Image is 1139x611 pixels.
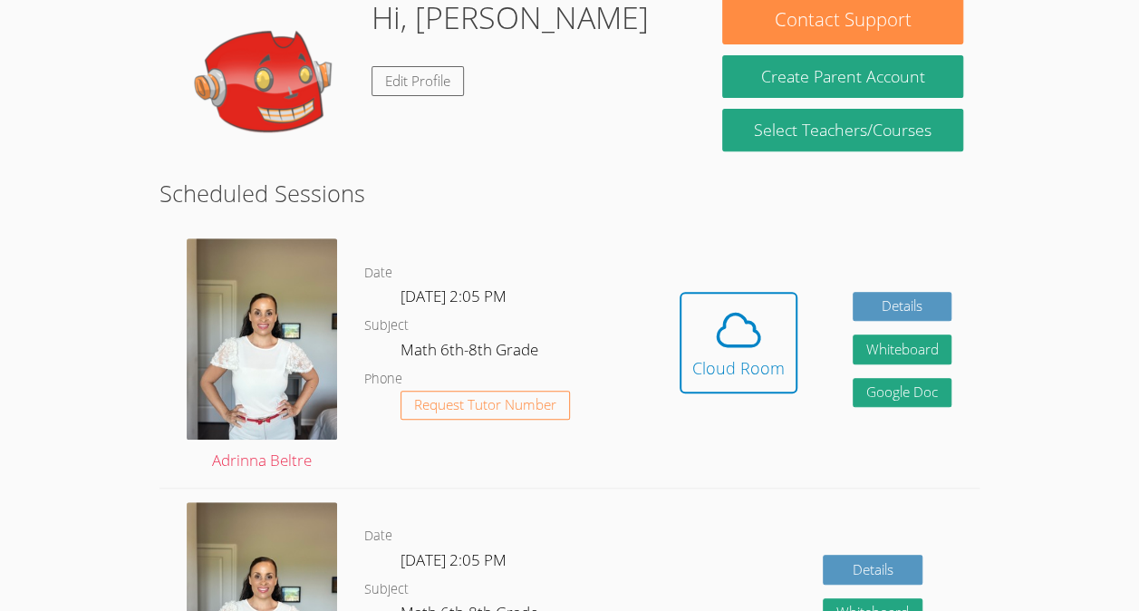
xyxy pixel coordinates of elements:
[853,378,952,408] a: Google Doc
[401,391,570,421] button: Request Tutor Number
[159,176,980,210] h2: Scheduled Sessions
[401,337,542,368] dd: Math 6th-8th Grade
[823,555,922,585] a: Details
[680,292,797,393] button: Cloud Room
[722,55,962,98] button: Create Parent Account
[692,355,785,381] div: Cloud Room
[364,262,392,285] dt: Date
[853,335,952,364] button: Whiteboard
[401,549,507,570] span: [DATE] 2:05 PM
[853,292,952,322] a: Details
[401,286,507,306] span: [DATE] 2:05 PM
[364,578,409,601] dt: Subject
[364,368,402,391] dt: Phone
[187,238,337,473] a: Adrinna Beltre
[414,398,556,412] span: Request Tutor Number
[722,109,962,151] a: Select Teachers/Courses
[364,315,409,337] dt: Subject
[187,238,337,440] img: IMG_9685.jpeg
[372,66,464,96] a: Edit Profile
[364,525,392,548] dt: Date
